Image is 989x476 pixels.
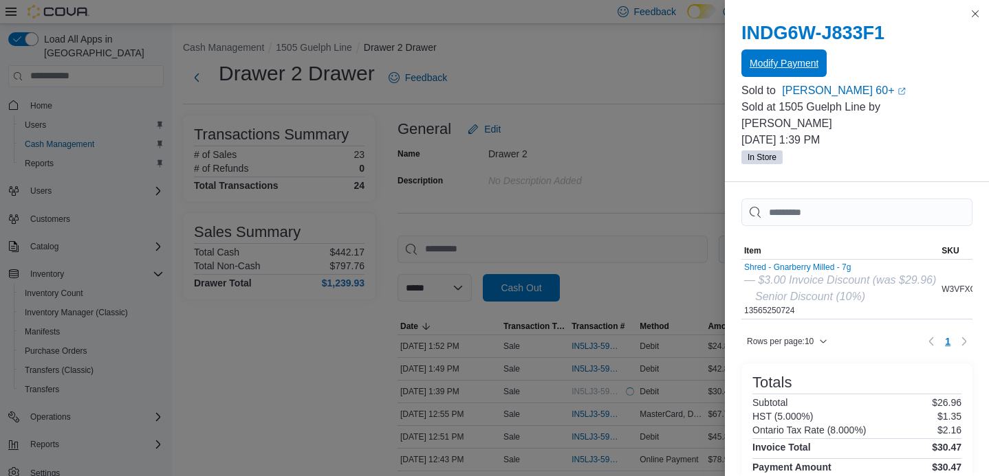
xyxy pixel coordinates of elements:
div: — $3.00 Invoice Discount (was $29.96) [744,272,936,288]
span: W3VFXQ1A [942,284,986,295]
button: Next page [956,333,972,350]
button: Previous page [923,333,939,350]
p: $26.96 [932,397,961,408]
span: Item [744,245,761,256]
h6: Ontario Tax Rate (8.000%) [752,424,867,435]
p: [DATE] 1:39 PM [741,132,972,148]
i: Senior Discount (10%) [755,291,865,302]
button: Page 1 of 1 [939,330,956,352]
span: 1 [945,335,950,348]
span: Modify Payment [750,56,818,70]
svg: External link [898,87,906,95]
button: Shred - Gnarberry Milled - 7g [744,262,936,272]
h4: $30.47 [932,442,961,453]
button: SKU [939,242,989,259]
h4: Invoice Total [752,442,811,453]
p: $1.35 [937,411,961,422]
h6: Subtotal [752,397,787,408]
nav: Pagination for table: MemoryTable from EuiInMemoryTable [923,330,972,352]
button: Modify Payment [741,49,827,77]
ul: Pagination for table: MemoryTable from EuiInMemoryTable [939,330,956,352]
h6: HST (5.000%) [752,411,813,422]
button: Item [741,242,939,259]
h3: Totals [752,374,792,391]
button: Rows per page:10 [741,333,833,350]
span: Rows per page : 10 [747,336,814,347]
h4: Payment Amount [752,462,832,473]
p: Sold at 1505 Guelph Line by [PERSON_NAME] [741,99,972,132]
div: 13565250724 [744,262,936,316]
span: In Store [748,151,776,163]
a: [PERSON_NAME] 60+External link [782,82,972,99]
input: This is a search bar. As you type, the results lower in the page will automatically filter. [741,199,972,226]
h2: INDG6W-J833F1 [741,22,972,44]
span: In Store [741,150,783,164]
p: $2.16 [937,424,961,435]
span: SKU [942,245,959,256]
h4: $30.47 [932,462,961,473]
div: Sold to [741,82,779,99]
button: Close this dialog [967,5,983,22]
